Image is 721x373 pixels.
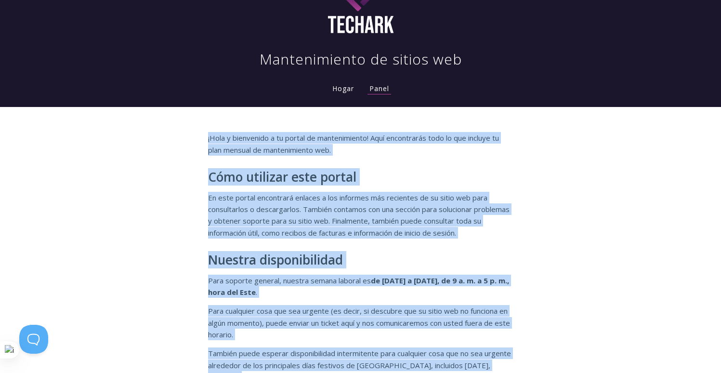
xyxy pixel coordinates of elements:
[208,168,356,186] font: Cómo utilizar este portal
[330,84,356,93] a: Hogar
[256,287,257,297] font: .
[208,276,371,285] font: Para soporte general, nuestra semana laboral es
[208,193,510,238] font: En este portal encontrará enlaces a los informes más recientes de su sitio web para consultarlos ...
[208,306,510,339] font: Para cualquier cosa que sea urgente (es decir, si descubre que su sitio web no funciona en algún ...
[369,84,389,93] font: Panel
[260,49,462,69] font: Mantenimiento de sitios web
[367,84,391,94] a: Panel
[208,133,499,154] font: ¡Hola y bienvenido a tu portal de mantenimiento! Aquí encontrarás todo lo que incluye tu plan men...
[332,84,354,93] font: Hogar
[19,325,48,354] iframe: Activar/desactivar soporte al cliente
[208,276,509,297] font: de [DATE] a [DATE], de 9 a. m. a 5 p. m., hora del Este
[208,251,343,268] font: Nuestra disponibilidad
